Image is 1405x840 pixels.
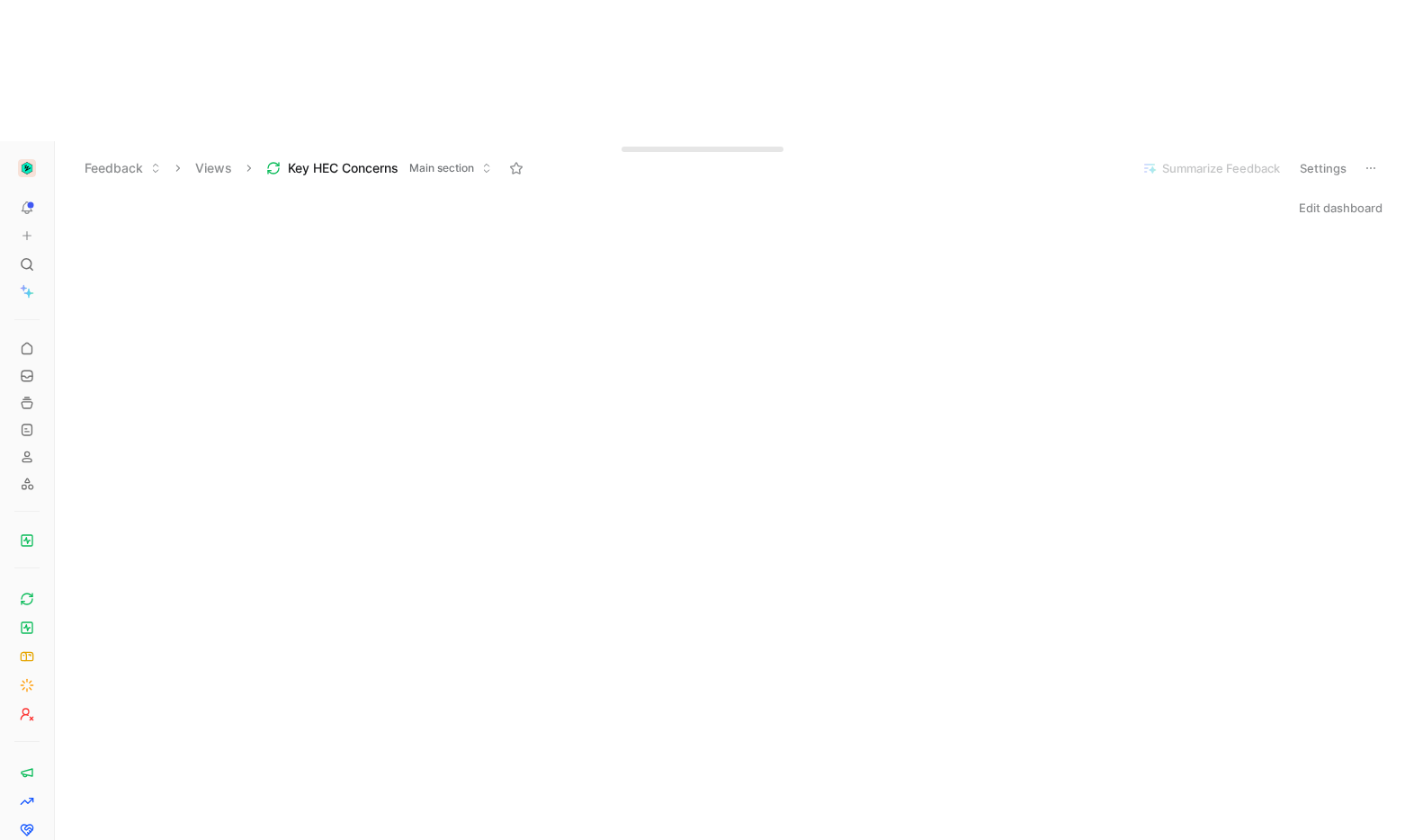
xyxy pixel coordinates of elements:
[1292,156,1355,181] button: Settings
[18,159,36,177] img: Zinc
[288,159,398,177] span: Key HEC Concerns
[258,155,500,182] button: Key HEC ConcernsMain section
[1291,195,1391,220] button: Edit dashboard
[76,155,169,182] button: Feedback
[14,156,40,181] button: Zinc
[187,155,240,182] button: Views
[409,159,474,177] span: Main section
[1134,156,1288,181] button: Summarize Feedback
